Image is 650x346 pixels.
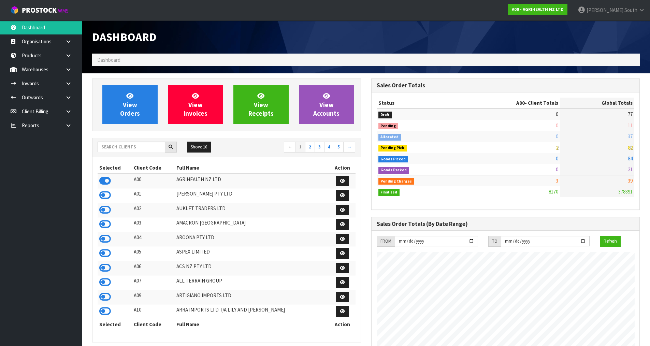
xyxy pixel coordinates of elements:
[299,85,354,124] a: ViewAccounts
[175,162,329,173] th: Full Name
[624,7,637,13] span: South
[175,304,329,319] td: ARRA IMPORTS LTD T/A LILY AND [PERSON_NAME]
[378,178,415,185] span: Pending Charges
[556,144,558,151] span: 2
[334,142,344,153] a: 5
[98,319,132,330] th: Selected
[378,156,408,163] span: Goods Picked
[175,275,329,290] td: ALL TERRAIN GROUP
[132,290,175,304] td: A09
[330,162,356,173] th: Action
[132,162,175,173] th: Client Code
[10,6,19,14] img: cube-alt.png
[628,111,633,117] span: 77
[516,100,525,106] span: A00
[132,304,175,319] td: A10
[102,85,158,124] a: ViewOrders
[313,92,340,117] span: View Accounts
[168,85,223,124] a: ViewInvoices
[628,122,633,129] span: 11
[98,162,132,173] th: Selected
[628,144,633,151] span: 82
[58,8,69,14] small: WMS
[132,261,175,275] td: A06
[378,145,407,152] span: Pending Pick
[377,98,462,109] th: Status
[556,111,558,117] span: 0
[175,174,329,188] td: AGRIHEALTH NZ LTD
[324,142,334,153] a: 4
[378,112,392,118] span: Draft
[132,275,175,290] td: A07
[600,236,621,247] button: Refresh
[132,232,175,246] td: A04
[97,57,120,63] span: Dashboard
[462,98,560,109] th: - Client Totals
[628,155,633,162] span: 84
[284,142,296,153] a: ←
[618,188,633,195] span: 378391
[132,217,175,232] td: A03
[92,30,157,44] span: Dashboard
[175,246,329,261] td: ASPEX LIMITED
[175,261,329,275] td: ACS NZ PTY LTD
[132,203,175,217] td: A02
[175,203,329,217] td: AUKLET TRADERS LTD
[132,174,175,188] td: A00
[587,7,623,13] span: [PERSON_NAME]
[628,133,633,140] span: 37
[248,92,274,117] span: View Receipts
[556,155,558,162] span: 0
[295,142,305,153] a: 1
[556,166,558,173] span: 0
[378,123,399,130] span: Pending
[305,142,315,153] a: 2
[175,290,329,304] td: ARTIGIANO IMPORTS LTD
[175,217,329,232] td: AMACRON [GEOGRAPHIC_DATA]
[330,319,356,330] th: Action
[184,92,207,117] span: View Invoices
[233,85,289,124] a: ViewReceipts
[187,142,211,153] button: Show: 10
[132,188,175,203] td: A01
[377,236,395,247] div: FROM
[22,6,57,15] span: ProStock
[560,98,634,109] th: Global Totals
[378,134,401,141] span: Allocated
[315,142,324,153] a: 3
[488,236,501,247] div: TO
[175,319,329,330] th: Full Name
[378,189,400,196] span: Finalised
[132,246,175,261] td: A05
[556,177,558,184] span: 3
[556,133,558,140] span: 0
[628,177,633,184] span: 39
[377,221,635,227] h3: Sales Order Totals (By Date Range)
[378,167,409,174] span: Goods Packed
[98,142,165,152] input: Search clients
[628,166,633,173] span: 21
[343,142,355,153] a: →
[508,4,567,15] a: A00 - AGRIHEALTH NZ LTD
[512,6,564,12] strong: A00 - AGRIHEALTH NZ LTD
[175,232,329,246] td: AROONA PTY LTD
[232,142,356,154] nav: Page navigation
[549,188,558,195] span: 8170
[556,122,558,129] span: 0
[377,82,635,89] h3: Sales Order Totals
[175,188,329,203] td: [PERSON_NAME] PTY LTD
[132,319,175,330] th: Client Code
[120,92,140,117] span: View Orders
